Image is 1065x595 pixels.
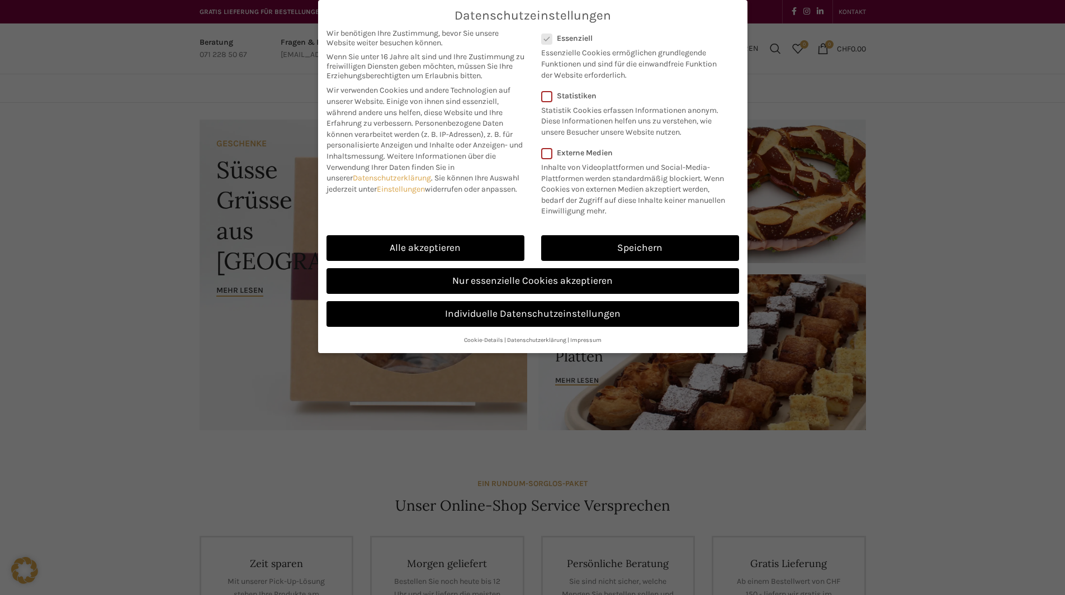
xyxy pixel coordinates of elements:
p: Inhalte von Videoplattformen und Social-Media-Plattformen werden standardmäßig blockiert. Wenn Co... [541,158,732,217]
p: Essenzielle Cookies ermöglichen grundlegende Funktionen und sind für die einwandfreie Funktion de... [541,43,725,80]
span: Datenschutzeinstellungen [455,8,611,23]
span: Sie können Ihre Auswahl jederzeit unter widerrufen oder anpassen. [326,173,519,194]
span: Personenbezogene Daten können verarbeitet werden (z. B. IP-Adressen), z. B. für personalisierte A... [326,118,523,161]
a: Einstellungen [377,184,425,194]
a: Datenschutzerklärung [507,336,566,344]
span: Weitere Informationen über die Verwendung Ihrer Daten finden Sie in unserer . [326,151,496,183]
a: Impressum [570,336,602,344]
span: Wenn Sie unter 16 Jahre alt sind und Ihre Zustimmung zu freiwilligen Diensten geben möchten, müss... [326,52,524,80]
p: Statistik Cookies erfassen Informationen anonym. Diese Informationen helfen uns zu verstehen, wie... [541,101,725,138]
a: Alle akzeptieren [326,235,524,261]
label: Essenziell [541,34,725,43]
a: Cookie-Details [464,336,503,344]
a: Individuelle Datenschutzeinstellungen [326,301,739,327]
span: Wir benötigen Ihre Zustimmung, bevor Sie unsere Website weiter besuchen können. [326,28,524,47]
label: Externe Medien [541,148,732,158]
label: Statistiken [541,91,725,101]
span: Wir verwenden Cookies und andere Technologien auf unserer Website. Einige von ihnen sind essenzie... [326,85,510,128]
a: Datenschutzerklärung [353,173,431,183]
a: Nur essenzielle Cookies akzeptieren [326,268,739,294]
a: Speichern [541,235,739,261]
